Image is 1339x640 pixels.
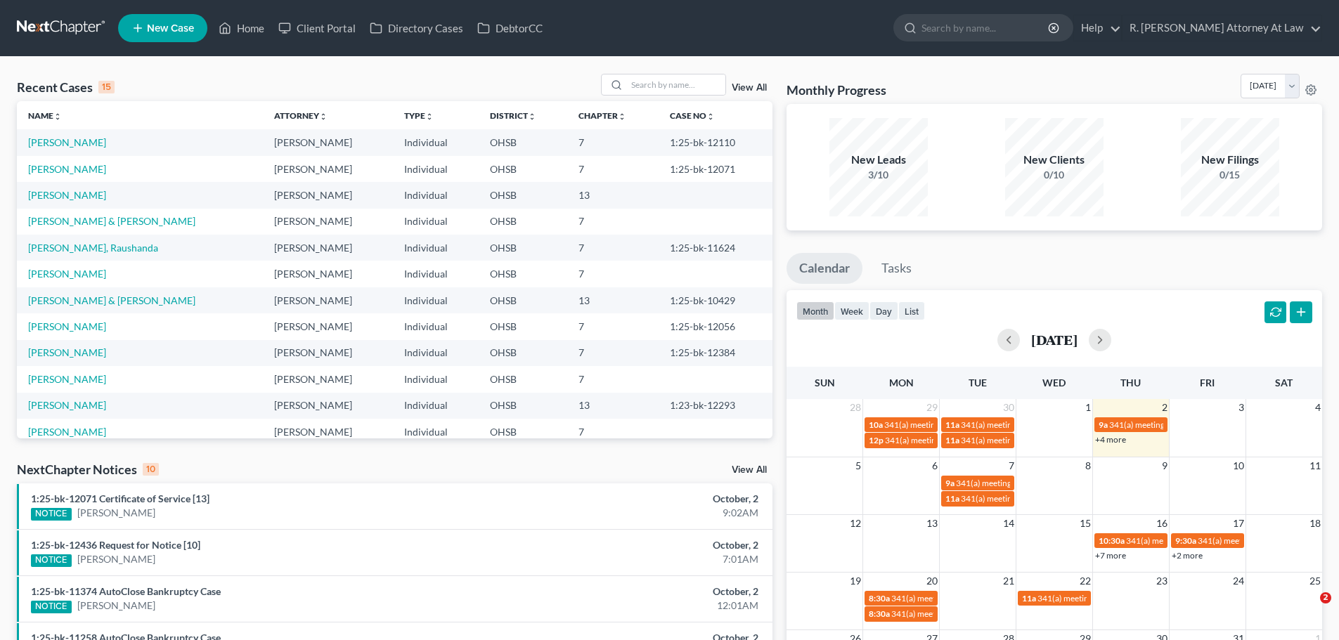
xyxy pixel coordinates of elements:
[1172,550,1203,561] a: +2 more
[1031,332,1078,347] h2: [DATE]
[393,366,479,392] td: Individual
[706,112,715,121] i: unfold_more
[479,340,568,366] td: OHSB
[1308,457,1322,474] span: 11
[1099,535,1125,546] span: 10:30a
[525,506,758,520] div: 9:02AM
[263,313,393,339] td: [PERSON_NAME]
[1155,515,1169,532] span: 16
[1002,573,1016,589] span: 21
[1037,593,1173,603] span: 341(a) meeting for [PERSON_NAME]
[889,377,914,388] span: Mon
[1123,15,1321,41] a: R. [PERSON_NAME] Attorney At Law
[28,163,106,175] a: [PERSON_NAME]
[263,419,393,445] td: [PERSON_NAME]
[274,110,328,121] a: Attorneyunfold_more
[1005,152,1104,168] div: New Clients
[31,508,72,521] div: NOTICE
[479,287,568,313] td: OHSB
[945,435,959,445] span: 11a
[1314,399,1322,416] span: 4
[31,492,209,504] a: 1:25-bk-12071 Certificate of Service [13]
[659,393,772,419] td: 1:23-bk-12293
[1237,399,1246,416] span: 3
[28,426,106,438] a: [PERSON_NAME]
[885,435,1021,445] span: 341(a) meeting for [PERSON_NAME]
[1007,457,1016,474] span: 7
[854,457,862,474] span: 5
[829,152,928,168] div: New Leads
[263,261,393,287] td: [PERSON_NAME]
[1074,15,1121,41] a: Help
[1155,573,1169,589] span: 23
[31,585,221,597] a: 1:25-bk-11374 AutoClose Bankruptcy Case
[829,168,928,182] div: 3/10
[393,393,479,419] td: Individual
[659,287,772,313] td: 1:25-bk-10429
[263,182,393,208] td: [PERSON_NAME]
[1120,377,1141,388] span: Thu
[1181,168,1279,182] div: 0/15
[1291,592,1325,626] iframe: Intercom live chat
[627,74,725,95] input: Search by name...
[479,129,568,155] td: OHSB
[263,287,393,313] td: [PERSON_NAME]
[525,538,758,552] div: October, 2
[77,506,155,520] a: [PERSON_NAME]
[393,209,479,235] td: Individual
[393,182,479,208] td: Individual
[834,301,869,320] button: week
[848,573,862,589] span: 19
[479,235,568,261] td: OHSB
[404,110,434,121] a: Typeunfold_more
[1320,592,1331,603] span: 2
[1231,573,1246,589] span: 24
[1308,515,1322,532] span: 18
[869,301,898,320] button: day
[1002,515,1016,532] span: 14
[263,129,393,155] td: [PERSON_NAME]
[1160,399,1169,416] span: 2
[31,601,72,613] div: NOTICE
[525,599,758,613] div: 12:01AM
[925,399,939,416] span: 29
[670,110,715,121] a: Case Nounfold_more
[490,110,536,121] a: Districtunfold_more
[528,112,536,121] i: unfold_more
[28,136,106,148] a: [PERSON_NAME]
[659,129,772,155] td: 1:25-bk-12110
[945,493,959,504] span: 11a
[98,81,115,93] div: 15
[848,515,862,532] span: 12
[567,419,659,445] td: 7
[393,313,479,339] td: Individual
[393,235,479,261] td: Individual
[1109,419,1245,430] span: 341(a) meeting for [PERSON_NAME]
[567,129,659,155] td: 7
[869,253,924,284] a: Tasks
[567,340,659,366] td: 7
[869,419,883,430] span: 10a
[567,182,659,208] td: 13
[945,478,955,488] span: 9a
[1002,399,1016,416] span: 30
[961,435,1097,445] span: 341(a) meeting for [PERSON_NAME]
[479,261,568,287] td: OHSB
[869,435,884,445] span: 12p
[77,552,155,566] a: [PERSON_NAME]
[263,156,393,182] td: [PERSON_NAME]
[77,599,155,613] a: [PERSON_NAME]
[567,287,659,313] td: 13
[28,189,106,201] a: [PERSON_NAME]
[567,209,659,235] td: 7
[869,608,890,619] span: 8:30a
[732,83,767,93] a: View All
[796,301,834,320] button: month
[263,340,393,366] td: [PERSON_NAME]
[479,393,568,419] td: OHSB
[567,156,659,182] td: 7
[1022,593,1036,603] span: 11a
[1078,573,1092,589] span: 22
[28,320,106,332] a: [PERSON_NAME]
[479,209,568,235] td: OHSB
